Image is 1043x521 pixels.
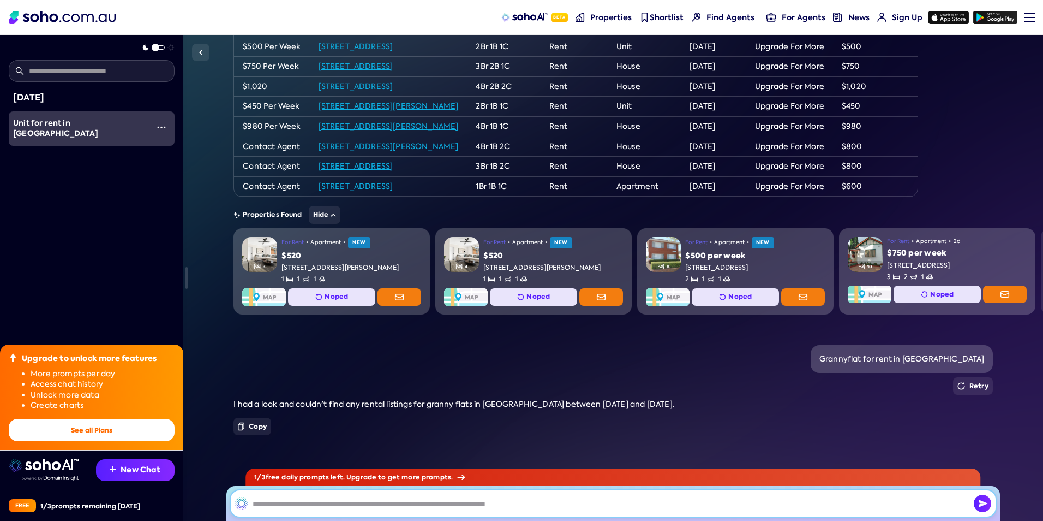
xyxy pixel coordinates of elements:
[499,275,511,284] span: 1
[541,137,608,157] td: Rent
[953,377,993,395] button: Retry
[685,275,698,284] span: 2
[714,238,745,247] span: Apartment
[954,237,961,246] span: 2d
[310,238,341,247] span: Apartment
[508,238,510,247] span: •
[297,275,309,284] span: 1
[467,176,540,197] td: 1Br 1B 1C
[746,116,833,137] td: Upgrade For More
[848,237,883,272] img: Property
[9,499,36,512] div: Free
[646,288,690,306] img: Map
[974,495,991,512] img: Send icon
[233,399,674,409] span: I had a look and couldn't find any rental listings for granny flats in [GEOGRAPHIC_DATA] between ...
[608,57,681,77] td: House
[9,419,175,441] button: See all Plans
[608,76,681,97] td: House
[551,13,568,22] span: Beta
[343,238,345,247] span: •
[894,286,981,303] button: Noped
[234,37,309,57] td: $500 Per Week
[541,116,608,137] td: Rent
[752,237,775,248] span: NEW
[319,61,393,71] a: [STREET_ADDRESS]
[746,37,833,57] td: Upgrade For More
[887,261,1027,270] div: [STREET_ADDRESS]
[723,276,730,282] img: Carspots
[467,157,540,177] td: 3Br 1B 2C
[467,37,540,57] td: 2Br 1B 1C
[456,263,463,270] img: Gallery Icon
[233,228,430,315] a: PropertyGallery Icon3For Rent•Apartment•NEW$520[STREET_ADDRESS][PERSON_NAME]1Bedrooms1Bathrooms1C...
[848,286,891,303] img: Map
[608,137,681,157] td: House
[974,495,991,512] button: Send
[234,76,309,97] td: $1,020
[31,369,175,380] li: More prompts per day
[281,238,304,247] span: For Rent
[520,276,527,282] img: Carspots
[541,76,608,97] td: Rent
[467,116,540,137] td: 4Br 1B 1C
[949,237,951,246] span: •
[435,228,632,315] a: PropertyGallery Icon4For Rent•Apartment•NEW$520[STREET_ADDRESS][PERSON_NAME]1Bedrooms1Bathrooms1C...
[608,157,681,177] td: House
[839,228,1035,315] a: PropertyGallery Icon10For Rent•Apartment•2d$750 per week[STREET_ADDRESS]3Bedrooms2Bathrooms1Carsp...
[541,157,608,177] td: Rent
[483,238,506,247] span: For Rent
[681,97,746,117] td: [DATE]
[766,13,776,22] img: for-agents-nav icon
[306,238,308,247] span: •
[348,237,371,248] span: NEW
[319,276,325,282] img: Carspots
[893,274,900,280] img: Bedrooms
[608,116,681,137] td: House
[681,137,746,157] td: [DATE]
[667,264,669,270] span: 8
[22,353,157,364] div: Upgrade to unlock more features
[921,273,933,282] span: 1
[957,382,965,390] img: Retry icon
[685,263,825,273] div: [STREET_ADDRESS]
[590,12,632,23] span: Properties
[233,206,992,224] div: Properties Found
[457,475,465,480] img: Arrow icon
[467,57,540,77] td: 3Br 2B 1C
[708,276,714,282] img: Bathrooms
[746,57,833,77] td: Upgrade For More
[640,13,649,22] img: shortlist-nav icon
[444,288,488,306] img: Map
[512,238,543,247] span: Apartment
[110,466,116,472] img: Recommendation icon
[505,276,511,282] img: Bathrooms
[31,379,175,390] li: Access chat history
[13,91,170,105] div: [DATE]
[718,275,730,284] span: 1
[194,46,207,59] img: Sidebar toggle icon
[9,459,79,472] img: sohoai logo
[887,273,900,282] span: 3
[681,157,746,177] td: [DATE]
[819,354,984,365] div: Grannyflat for rent in [GEOGRAPHIC_DATA]
[926,274,933,280] img: Carspots
[31,390,175,401] li: Unlock more data
[681,37,746,57] td: [DATE]
[848,12,870,23] span: News
[319,42,393,51] a: [STREET_ADDRESS]
[867,264,872,270] span: 10
[746,76,833,97] td: Upgrade For More
[608,176,681,197] td: Apartment
[281,251,421,262] div: $520
[746,176,833,197] td: Upgrade For More
[545,238,547,247] span: •
[650,12,684,23] span: Shortlist
[685,251,825,262] div: $500 per week
[746,137,833,157] td: Upgrade For More
[309,206,341,224] button: Hide
[9,11,116,24] img: Soho Logo
[319,81,393,91] a: [STREET_ADDRESS]
[833,97,918,117] td: $450
[235,497,248,510] img: SohoAI logo black
[692,288,779,306] button: Noped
